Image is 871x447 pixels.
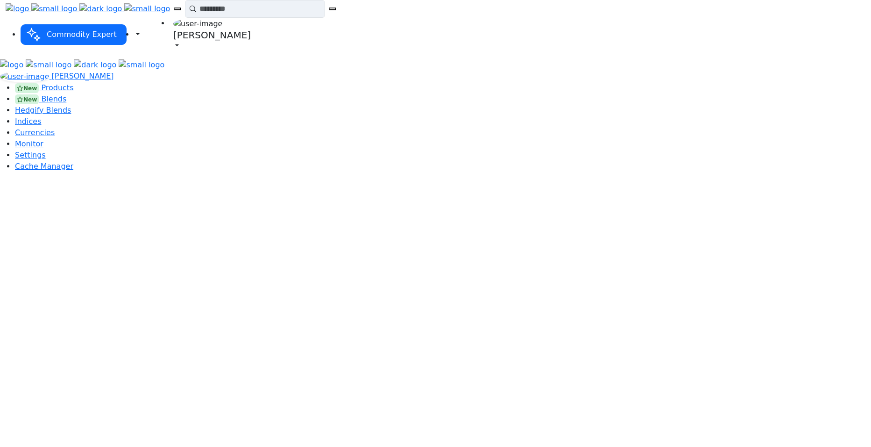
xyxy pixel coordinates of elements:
[26,59,71,71] img: small logo
[173,29,251,41] h5: [PERSON_NAME]
[79,4,170,13] a: dark logo small logo
[21,30,127,39] a: Commodity Expert
[119,59,164,71] img: small logo
[43,26,120,43] span: Commodity Expert
[15,151,46,159] a: Settings
[173,18,222,29] img: user-image
[21,24,127,45] button: Commodity Expert
[15,83,73,92] a: New Products
[74,59,116,71] img: dark logo
[6,4,79,13] a: logo small logo
[15,162,73,171] a: Cache Manager
[6,3,29,14] img: logo
[52,72,114,80] span: [PERSON_NAME]
[170,18,255,52] a: user-image [PERSON_NAME]
[41,83,73,92] span: Products
[15,94,39,104] div: New
[15,128,55,137] a: Currencies
[15,106,71,115] a: Hedgify Blends
[15,83,39,93] div: New
[79,3,122,14] img: dark logo
[124,3,170,14] img: small logo
[41,94,66,103] span: Blends
[15,117,41,126] a: Indices
[31,3,77,14] img: small logo
[15,94,66,103] a: New Blends
[15,139,43,148] a: Monitor
[74,60,164,69] a: dark logo small logo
